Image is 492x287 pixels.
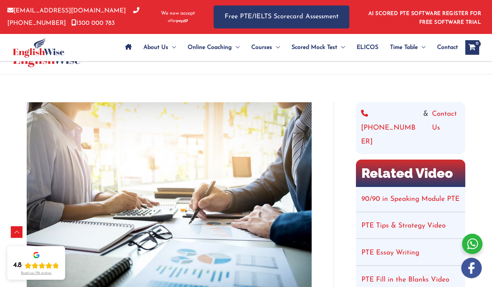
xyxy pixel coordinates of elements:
span: Courses [251,35,272,60]
span: Time Table [390,35,418,60]
a: Time TableMenu Toggle [384,35,431,60]
a: Scored Mock TestMenu Toggle [286,35,351,60]
a: View Shopping Cart, empty [465,40,479,55]
span: Menu Toggle [337,35,345,60]
a: PTE Tips & Strategy Video [361,222,446,229]
a: About UsMenu Toggle [138,35,182,60]
a: CoursesMenu Toggle [245,35,286,60]
a: AI SCORED PTE SOFTWARE REGISTER FOR FREE SOFTWARE TRIAL [368,11,481,25]
a: Contact [431,35,458,60]
img: cropped-ew-logo [13,38,64,58]
span: Menu Toggle [272,35,280,60]
span: ELICOS [357,35,378,60]
a: 1300 000 783 [71,20,115,26]
a: PTE Fill in the Blanks Video [361,276,449,283]
div: Rating: 4.8 out of 5 [13,261,59,270]
span: Menu Toggle [418,35,425,60]
img: white-facebook.png [461,258,482,278]
span: Scored Mock Test [292,35,337,60]
span: Contact [437,35,458,60]
a: PTE Essay Writing [361,249,419,256]
a: [PHONE_NUMBER] [7,8,139,26]
a: Online CoachingMenu Toggle [182,35,245,60]
a: [PHONE_NUMBER] [361,107,420,149]
h2: Related Video [356,160,465,187]
a: [EMAIL_ADDRESS][DOMAIN_NAME] [7,8,126,14]
img: Afterpay-Logo [168,19,188,23]
span: Online Coaching [188,35,232,60]
span: Menu Toggle [232,35,240,60]
a: ELICOS [351,35,384,60]
aside: Header Widget 1 [364,5,485,29]
div: 4.8 [13,261,22,270]
div: Read our 718 reviews [21,271,52,275]
span: Menu Toggle [168,35,176,60]
a: 90/90 in Speaking Module PTE [361,196,459,203]
nav: Site Navigation: Main Menu [119,35,458,60]
span: About Us [143,35,168,60]
a: Free PTE/IELTS Scorecard Assessment [214,5,349,28]
span: We now accept [161,10,195,17]
div: & [361,107,460,149]
a: Contact Us [432,107,460,149]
